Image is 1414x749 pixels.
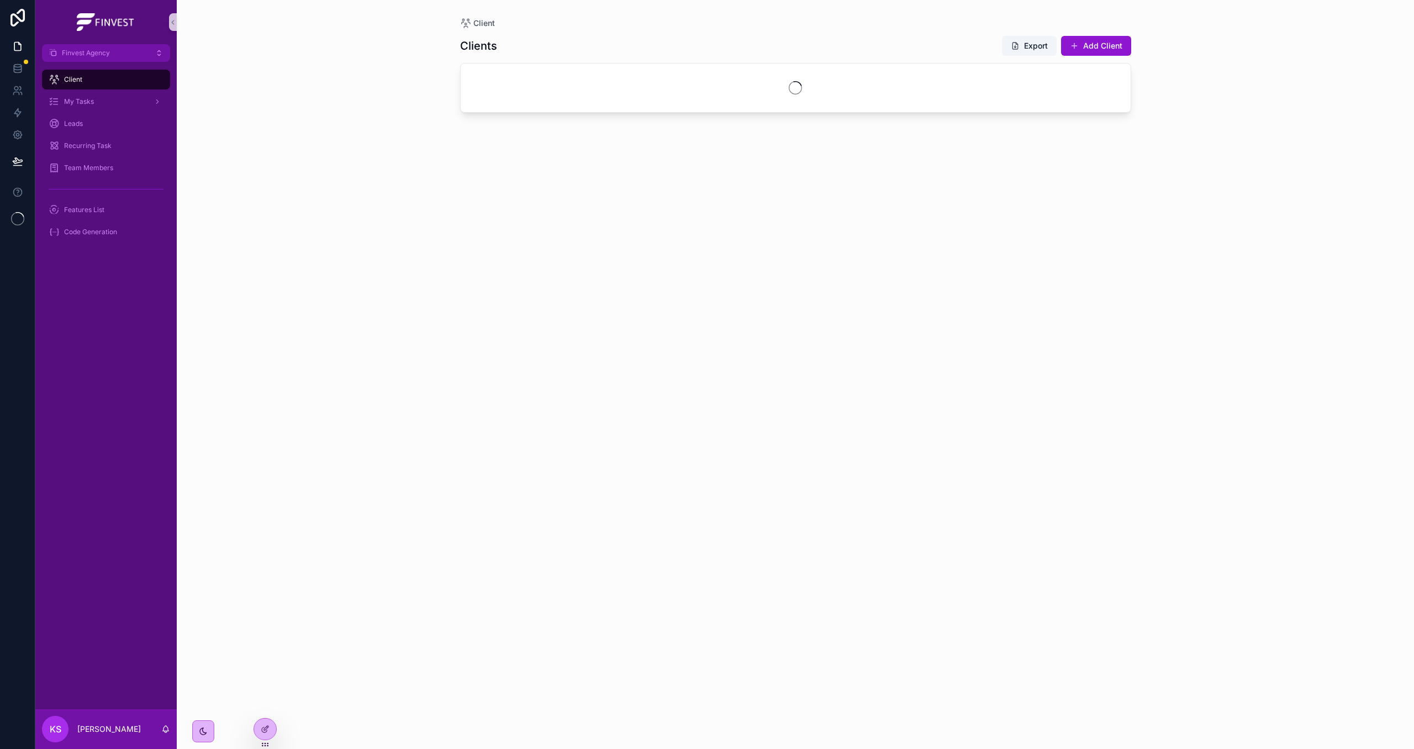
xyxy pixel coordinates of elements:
[1061,36,1131,56] button: Add Client
[77,724,141,735] p: [PERSON_NAME]
[42,44,170,62] button: Finvest Agency
[42,136,170,156] a: Recurring Task
[64,205,104,214] span: Features List
[62,49,110,57] span: Finvest Agency
[50,722,61,736] span: KS
[473,18,495,29] span: Client
[64,141,112,150] span: Recurring Task
[64,163,113,172] span: Team Members
[42,114,170,134] a: Leads
[64,119,83,128] span: Leads
[42,222,170,242] a: Code Generation
[1002,36,1057,56] button: Export
[42,200,170,220] a: Features List
[77,13,135,31] img: App logo
[42,70,170,89] a: Client
[460,18,495,29] a: Client
[460,38,497,54] h1: Clients
[64,97,94,106] span: My Tasks
[35,62,177,256] div: scrollable content
[42,92,170,112] a: My Tasks
[64,228,117,236] span: Code Generation
[42,158,170,178] a: Team Members
[64,75,82,84] span: Client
